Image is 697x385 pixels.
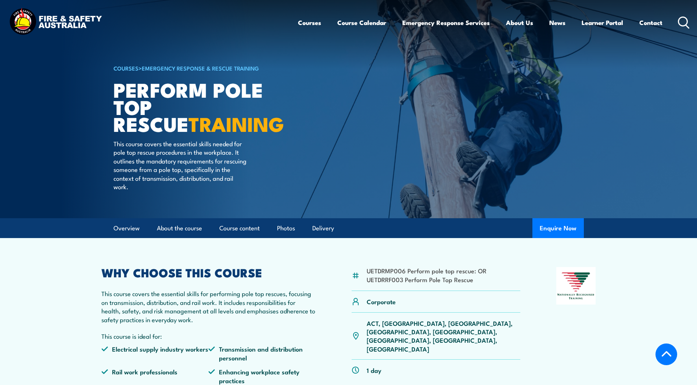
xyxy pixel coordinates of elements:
[114,64,139,72] a: COURSES
[114,64,295,72] h6: >
[367,319,521,353] p: ACT, [GEOGRAPHIC_DATA], [GEOGRAPHIC_DATA], [GEOGRAPHIC_DATA], [GEOGRAPHIC_DATA], [GEOGRAPHIC_DATA...
[142,64,259,72] a: Emergency Response & Rescue Training
[219,219,260,238] a: Course content
[367,266,486,275] li: UETDRMP006 Perform pole top rescue: OR
[506,13,533,32] a: About Us
[312,219,334,238] a: Delivery
[402,13,490,32] a: Emergency Response Services
[114,139,248,191] p: This course covers the essential skills needed for pole top rescue procedures in the workplace. I...
[639,13,662,32] a: Contact
[367,366,381,374] p: 1 day
[582,13,623,32] a: Learner Portal
[101,289,316,324] p: This course covers the essential skills for performing pole top rescues, focusing on transmission...
[114,219,140,238] a: Overview
[549,13,565,32] a: News
[101,345,209,362] li: Electrical supply industry workers
[532,218,584,238] button: Enquire Now
[367,297,396,306] p: Corporate
[101,267,316,277] h2: WHY CHOOSE THIS COURSE
[157,219,202,238] a: About the course
[188,108,284,138] strong: TRAINING
[101,367,209,385] li: Rail work professionals
[208,345,316,362] li: Transmission and distribution personnel
[367,275,486,284] li: UETDRRF003 Perform Pole Top Rescue
[337,13,386,32] a: Course Calendar
[277,219,295,238] a: Photos
[556,267,596,305] img: Nationally Recognised Training logo.
[101,332,316,340] p: This course is ideal for:
[114,81,295,132] h1: Perform Pole Top Rescue
[208,367,316,385] li: Enhancing workplace safety practices
[298,13,321,32] a: Courses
